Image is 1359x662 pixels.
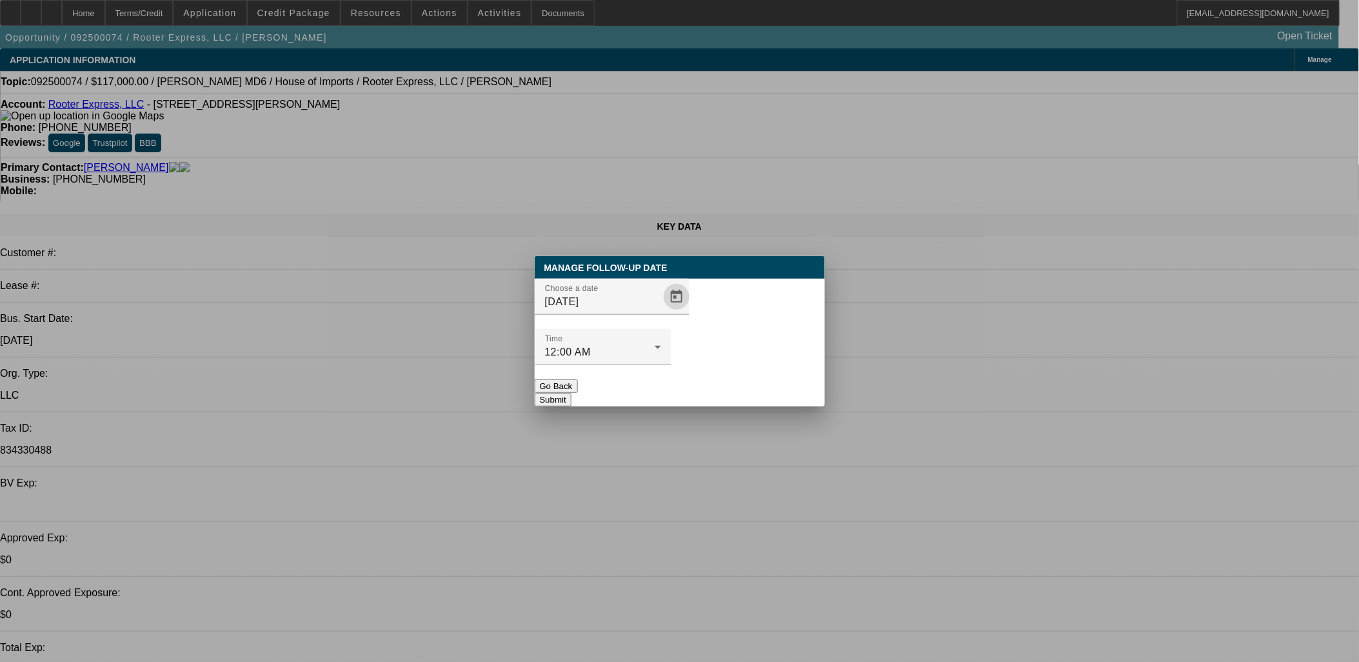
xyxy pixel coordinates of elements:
[535,379,578,393] button: Go Back
[544,263,668,273] span: Manage Follow-Up Date
[664,284,689,310] button: Open calendar
[535,393,571,406] button: Submit
[545,346,591,357] span: 12:00 AM
[545,334,563,343] mat-label: Time
[545,284,599,292] mat-label: Choose a date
